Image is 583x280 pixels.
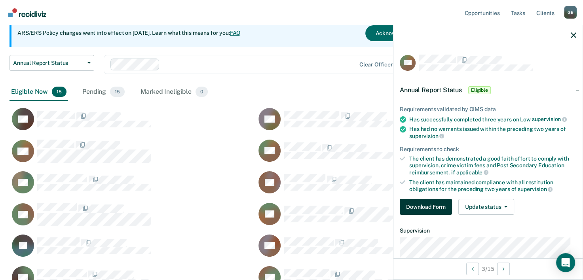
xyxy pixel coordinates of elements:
div: The client has demonstrated a good faith effort to comply with supervision, crime victim fees and... [409,155,576,176]
div: Has had no warrants issued within the preceding two years of [409,126,576,139]
span: supervision [532,116,567,122]
div: CaseloadOpportunityCell-05544013 [9,139,256,171]
div: CaseloadOpportunityCell-02782356 [9,234,256,266]
div: 3 / 15 [393,258,583,279]
div: CaseloadOpportunityCell-06096597 [9,171,256,202]
div: Eligible Now [9,83,68,101]
span: Eligible [468,86,491,94]
button: Profile dropdown button [564,6,577,19]
span: Annual Report Status [13,60,84,66]
a: Navigate to form link [400,199,455,215]
button: Next Opportunity [497,263,510,275]
div: G E [564,6,577,19]
div: CaseloadOpportunityCell-04293307 [256,171,503,202]
span: supervision [518,186,553,192]
span: applicable [456,169,488,176]
div: Requirements validated by OIMS data [400,106,576,113]
span: 15 [110,87,125,97]
a: FAQ [230,30,241,36]
button: Previous Opportunity [466,263,479,275]
div: Pending [81,83,126,101]
button: Download Form [400,199,452,215]
p: ARS/ERS Policy changes went into effect on [DATE]. Learn what this means for you: [17,29,241,37]
button: Acknowledge & Close [365,25,441,41]
img: Recidiviz [8,8,46,17]
div: Requirements to check [400,146,576,153]
div: CaseloadOpportunityCell-02594604 [9,202,256,234]
div: Clear officers [359,61,396,68]
div: CaseloadOpportunityCell-04418281 [256,234,503,266]
div: Has successfully completed three years on Low [409,116,576,123]
span: Annual Report Status [400,86,462,94]
div: Annual Report StatusEligible [393,78,583,103]
div: CaseloadOpportunityCell-05469543 [256,108,503,139]
div: Open Intercom Messenger [556,253,575,272]
button: Update status [458,199,514,215]
div: Marked Ineligible [139,83,209,101]
div: CaseloadOpportunityCell-03619323 [9,108,256,139]
span: 15 [52,87,66,97]
div: CaseloadOpportunityCell-04581354 [256,202,503,234]
dt: Supervision [400,227,576,234]
div: CaseloadOpportunityCell-03063105 [256,139,503,171]
div: The client has maintained compliance with all restitution obligations for the preceding two years of [409,179,576,193]
span: 0 [196,87,208,97]
span: supervision [409,133,444,139]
